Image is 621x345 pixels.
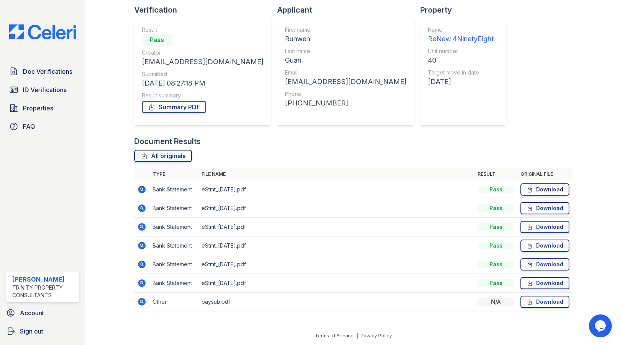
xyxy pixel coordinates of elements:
a: Download [520,258,569,270]
a: Download [520,240,569,252]
td: Bank Statement [150,255,198,274]
span: Account [20,308,44,317]
div: Guan [285,55,406,66]
td: Bank Statement [150,236,198,255]
a: ID Verifications [6,82,79,97]
a: Download [520,183,569,196]
div: Property [420,5,512,15]
div: Applicant [277,5,420,15]
div: [EMAIL_ADDRESS][DOMAIN_NAME] [142,57,263,67]
div: Email [285,69,406,76]
td: Bank Statement [150,218,198,236]
a: Sign out [3,324,82,339]
a: Account [3,305,82,321]
div: Target move in date [428,69,494,76]
div: Pass [478,279,514,287]
a: Download [520,221,569,233]
div: Trinity Property Consultants [12,284,76,299]
div: [DATE] 08:27:18 PM [142,78,263,89]
th: Original file [517,168,572,180]
div: Pass [478,242,514,249]
a: Doc Verifications [6,64,79,79]
img: CE_Logo_Blue-a8612792a0a2168367f1c8372b55b34899dd931a85d93a1a3d3e32e68fde9ad4.png [3,24,82,39]
div: [DATE] [428,76,494,87]
td: paysub.pdf [198,293,475,311]
span: FAQ [23,122,35,131]
div: Submitted [142,70,263,78]
td: Bank Statement [150,274,198,293]
td: Other [150,293,198,311]
div: | [356,333,358,339]
div: Pass [478,223,514,231]
div: Last name [285,47,406,55]
a: FAQ [6,119,79,134]
div: Result [142,26,263,34]
td: eStmt_[DATE].pdf [198,218,475,236]
a: Download [520,296,569,308]
td: eStmt_[DATE].pdf [198,255,475,274]
a: Privacy Policy [361,333,392,339]
div: Runwen [285,34,406,44]
span: Properties [23,104,53,113]
span: Doc Verifications [23,67,72,76]
div: Verification [134,5,277,15]
div: Pass [142,34,172,46]
a: Download [520,202,569,214]
div: 40 [428,55,494,66]
div: [PHONE_NUMBER] [285,98,406,109]
a: Terms of Service [315,333,354,339]
th: Type [150,168,198,180]
span: Sign out [20,327,43,336]
div: Pass [478,261,514,268]
div: First name [285,26,406,34]
td: eStmt_[DATE].pdf [198,180,475,199]
td: eStmt_[DATE].pdf [198,274,475,293]
a: Name ReNew 4NinetyEight [428,26,494,44]
td: Bank Statement [150,199,198,218]
span: ID Verifications [23,85,67,94]
div: Pass [478,186,514,193]
div: N/A [478,298,514,306]
td: eStmt_[DATE].pdf [198,236,475,255]
a: Properties [6,100,79,116]
iframe: chat widget [589,314,613,337]
div: Creator [142,49,263,57]
div: Pass [478,204,514,212]
div: Name [428,26,494,34]
td: eStmt_[DATE].pdf [198,199,475,218]
div: [EMAIL_ADDRESS][DOMAIN_NAME] [285,76,406,87]
div: ReNew 4NinetyEight [428,34,494,44]
div: Result summary [142,92,263,99]
th: File name [198,168,475,180]
div: Phone [285,90,406,98]
a: Summary PDF [142,101,206,113]
div: Document Results [134,136,201,147]
a: Download [520,277,569,289]
a: All originals [134,150,192,162]
td: Bank Statement [150,180,198,199]
div: Unit number [428,47,494,55]
th: Result [475,168,517,180]
div: [PERSON_NAME] [12,275,76,284]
